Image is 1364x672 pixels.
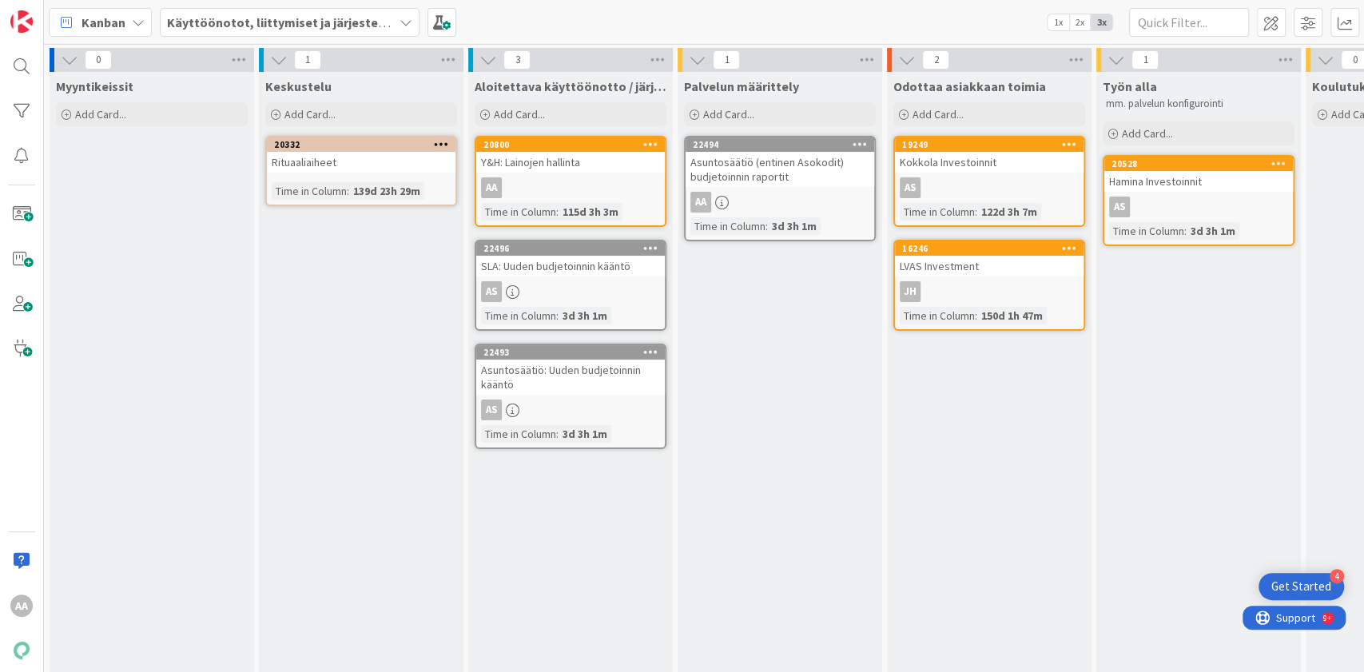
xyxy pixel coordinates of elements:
[703,107,754,121] span: Add Card...
[684,78,799,94] span: Palvelun määrittely
[1129,8,1249,37] input: Quick Filter...
[893,78,1046,94] span: Odottaa asiakkaan toimia
[475,78,666,94] span: Aloitettava käyttöönotto / järjestelmänvaihto
[476,345,665,395] div: 22493Asuntosäätiö: Uuden budjetoinnin kääntö
[1259,573,1344,600] div: Open Get Started checklist, remaining modules: 4
[902,243,1084,254] div: 16246
[900,281,921,302] div: JH
[476,152,665,173] div: Y&H: Lainojen hallinta
[922,50,949,70] span: 2
[1104,171,1293,192] div: Hamina Investoinnit
[34,2,73,22] span: Support
[483,139,665,150] div: 20800
[475,344,666,449] a: 22493Asuntosäätiö: Uuden budjetoinnin kääntöASTime in Column:3d 3h 1m
[686,152,874,187] div: Asuntosäätiö (entinen Asokodit) budjetoinnin raportit
[556,425,559,443] span: :
[1109,197,1130,217] div: AS
[1187,222,1239,240] div: 3d 3h 1m
[481,281,502,302] div: AS
[1106,97,1291,110] p: mm. palvelun konfigurointi
[81,6,89,19] div: 9+
[895,152,1084,173] div: Kokkola Investoinnit
[1104,197,1293,217] div: AS
[556,203,559,221] span: :
[690,192,711,213] div: AA
[690,217,766,235] div: Time in Column
[900,203,975,221] div: Time in Column
[265,78,332,94] span: Keskustelu
[265,136,457,206] a: 20332RituaaliaiheetTime in Column:139d 23h 29m
[713,50,740,70] span: 1
[1048,14,1069,30] span: 1x
[1103,78,1157,94] span: Työn alla
[559,203,622,221] div: 115d 3h 3m
[766,217,768,235] span: :
[684,136,876,241] a: 22494Asuntosäätiö (entinen Asokodit) budjetoinnin raportitAATime in Column:3d 3h 1m
[975,203,977,221] span: :
[895,137,1084,152] div: 19249
[1271,579,1331,594] div: Get Started
[900,307,975,324] div: Time in Column
[1109,222,1184,240] div: Time in Column
[895,281,1084,302] div: JH
[75,107,126,121] span: Add Card...
[895,137,1084,173] div: 19249Kokkola Investoinnit
[85,50,112,70] span: 0
[686,192,874,213] div: AA
[10,639,33,662] img: avatar
[686,137,874,187] div: 22494Asuntosäätiö (entinen Asokodit) budjetoinnin raportit
[274,139,455,150] div: 20332
[895,256,1084,276] div: LVAS Investment
[476,241,665,276] div: 22496SLA: Uuden budjetoinnin kääntö
[503,50,531,70] span: 3
[1111,158,1293,169] div: 20528
[82,13,125,32] span: Kanban
[1131,50,1159,70] span: 1
[10,10,33,33] img: Visit kanbanzone.com
[481,307,556,324] div: Time in Column
[693,139,874,150] div: 22494
[272,182,347,200] div: Time in Column
[556,307,559,324] span: :
[494,107,545,121] span: Add Card...
[476,281,665,302] div: AS
[1330,569,1344,583] div: 4
[559,425,611,443] div: 3d 3h 1m
[267,137,455,173] div: 20332Rituaaliaiheet
[476,177,665,198] div: AA
[977,203,1041,221] div: 122d 3h 7m
[476,137,665,152] div: 20800
[913,107,964,121] span: Add Card...
[476,400,665,420] div: AS
[975,307,977,324] span: :
[893,136,1085,227] a: 19249Kokkola InvestoinnitASTime in Column:122d 3h 7m
[476,241,665,256] div: 22496
[1122,126,1173,141] span: Add Card...
[10,594,33,617] div: AA
[476,137,665,173] div: 20800Y&H: Lainojen hallinta
[284,107,336,121] span: Add Card...
[1104,157,1293,192] div: 20528Hamina Investoinnit
[476,345,665,360] div: 22493
[475,240,666,331] a: 22496SLA: Uuden budjetoinnin kääntöASTime in Column:3d 3h 1m
[294,50,321,70] span: 1
[895,241,1084,256] div: 16246
[267,137,455,152] div: 20332
[481,203,556,221] div: Time in Column
[1069,14,1091,30] span: 2x
[481,177,502,198] div: AA
[1103,155,1294,246] a: 20528Hamina InvestoinnitASTime in Column:3d 3h 1m
[559,307,611,324] div: 3d 3h 1m
[476,256,665,276] div: SLA: Uuden budjetoinnin kääntö
[167,14,466,30] b: Käyttöönotot, liittymiset ja järjestelmävaihdokset
[347,182,349,200] span: :
[475,136,666,227] a: 20800Y&H: Lainojen hallintaAATime in Column:115d 3h 3m
[895,241,1084,276] div: 16246LVAS Investment
[977,307,1047,324] div: 150d 1h 47m
[481,425,556,443] div: Time in Column
[768,217,821,235] div: 3d 3h 1m
[349,182,424,200] div: 139d 23h 29m
[902,139,1084,150] div: 19249
[481,400,502,420] div: AS
[476,360,665,395] div: Asuntosäätiö: Uuden budjetoinnin kääntö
